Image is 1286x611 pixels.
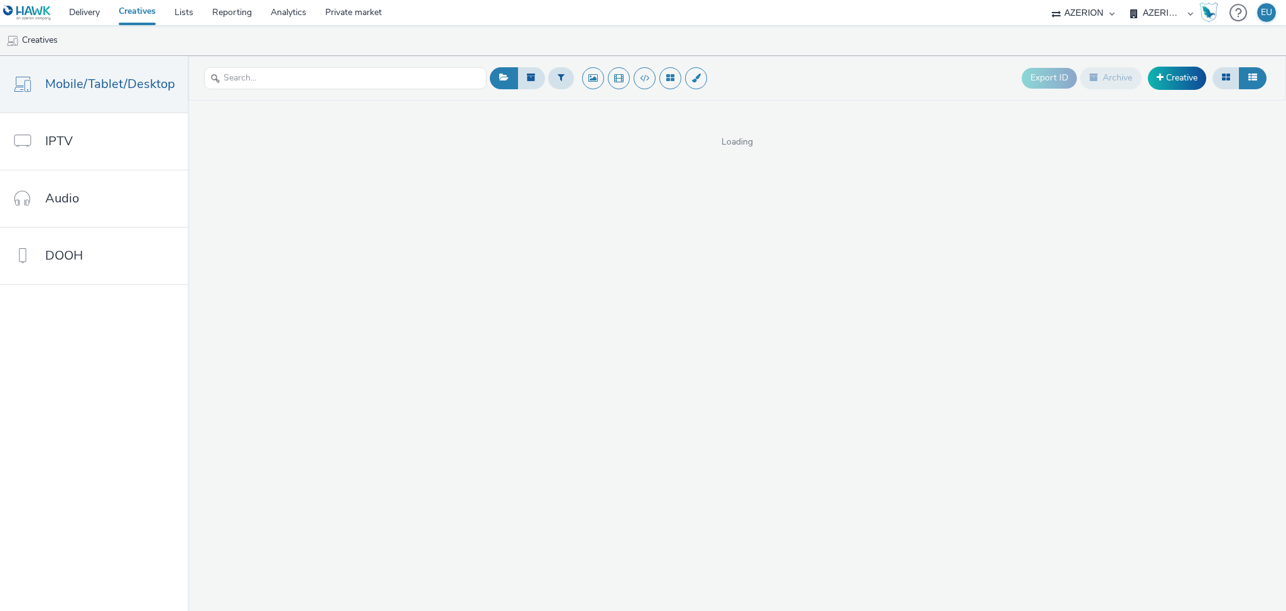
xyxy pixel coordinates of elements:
span: Mobile/Tablet/Desktop [45,75,175,93]
img: mobile [6,35,19,47]
div: EU [1261,3,1272,22]
button: Table [1239,67,1267,89]
span: Audio [45,189,79,207]
img: undefined Logo [3,5,51,21]
button: Grid [1213,67,1240,89]
span: Loading [188,136,1286,148]
span: DOOH [45,246,83,265]
img: Hawk Academy [1199,3,1218,23]
button: Export ID [1022,68,1077,88]
a: Hawk Academy [1199,3,1223,23]
input: Search... [204,67,487,89]
button: Archive [1080,67,1142,89]
a: Creative [1148,67,1206,89]
span: IPTV [45,132,73,150]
